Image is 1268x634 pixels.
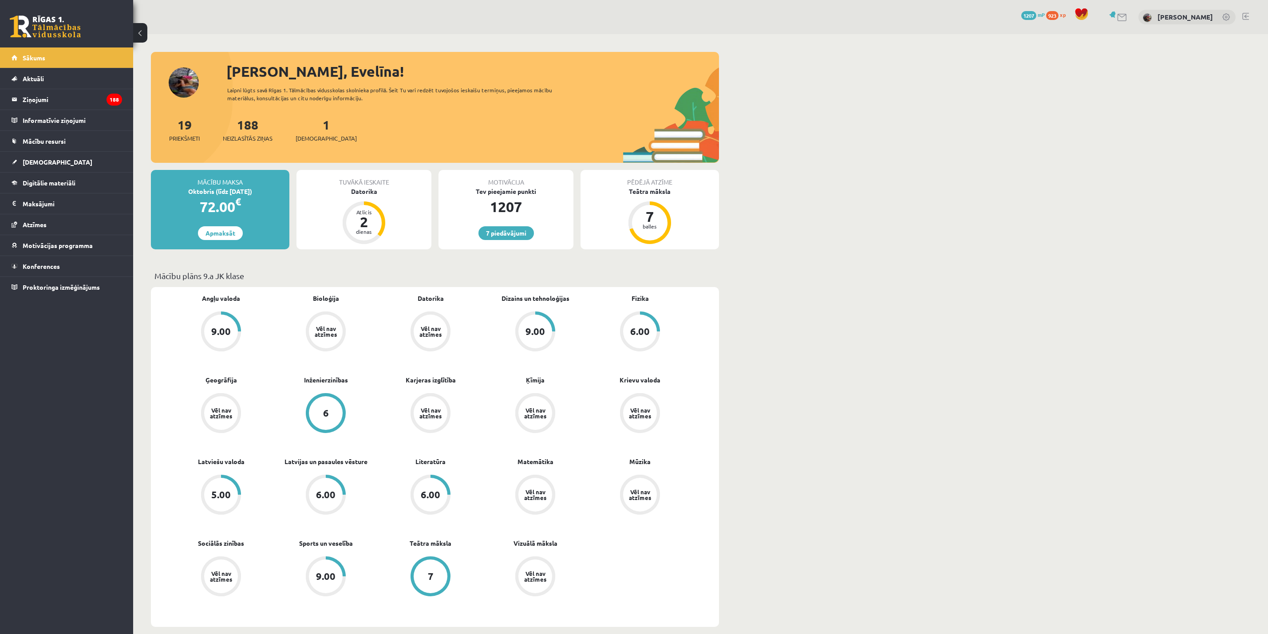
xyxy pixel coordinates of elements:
[296,187,431,245] a: Datorika Atlicis 2 dienas
[351,215,377,229] div: 2
[211,490,231,500] div: 5.00
[632,294,649,303] a: Fizika
[523,407,548,419] div: Vēl nav atzīmes
[273,475,378,516] a: 6.00
[351,209,377,215] div: Atlicis
[438,196,573,217] div: 1207
[169,393,273,435] a: Vēl nav atzīmes
[23,283,100,291] span: Proktoringa izmēģinājums
[23,221,47,228] span: Atzīmes
[198,457,245,466] a: Latviešu valoda
[273,311,378,353] a: Vēl nav atzīmes
[1046,11,1059,20] span: 923
[223,117,273,143] a: 188Neizlasītās ziņas
[154,270,715,282] p: Mācību plāns 9.a JK klase
[588,311,692,353] a: 6.00
[296,117,357,143] a: 1[DEMOGRAPHIC_DATA]
[1046,11,1070,18] a: 923 xp
[12,277,122,297] a: Proktoringa izmēģinājums
[1021,11,1045,18] a: 1207 mP
[483,311,588,353] a: 9.00
[299,539,353,548] a: Sports un veselība
[418,326,443,337] div: Vēl nav atzīmes
[406,375,456,385] a: Karjeras izglītība
[273,393,378,435] a: 6
[581,170,719,187] div: Pēdējā atzīme
[10,16,81,38] a: Rīgas 1. Tālmācības vidusskola
[227,86,568,102] div: Laipni lūgts savā Rīgas 1. Tālmācības vidusskolas skolnieka profilā. Šeit Tu vari redzēt tuvojošo...
[296,170,431,187] div: Tuvākā ieskaite
[438,170,573,187] div: Motivācija
[478,226,534,240] a: 7 piedāvājumi
[351,229,377,234] div: dienas
[483,475,588,516] a: Vēl nav atzīmes
[202,294,240,303] a: Angļu valoda
[12,152,122,172] a: [DEMOGRAPHIC_DATA]
[588,475,692,516] a: Vēl nav atzīmes
[211,327,231,336] div: 9.00
[1021,11,1036,20] span: 1207
[483,556,588,598] a: Vēl nav atzīmes
[636,209,663,224] div: 7
[378,475,483,516] a: 6.00
[198,539,244,548] a: Sociālās zinības
[438,187,573,196] div: Tev pieejamie punkti
[620,375,660,385] a: Krievu valoda
[169,475,273,516] a: 5.00
[169,556,273,598] a: Vēl nav atzīmes
[107,94,122,106] i: 188
[517,457,553,466] a: Matemātika
[313,294,339,303] a: Bioloģija
[1157,12,1213,21] a: [PERSON_NAME]
[1038,11,1045,18] span: mP
[151,196,289,217] div: 72.00
[421,490,440,500] div: 6.00
[588,393,692,435] a: Vēl nav atzīmes
[418,407,443,419] div: Vēl nav atzīmes
[418,294,444,303] a: Datorika
[226,61,719,82] div: [PERSON_NAME], Evelīna!
[313,326,338,337] div: Vēl nav atzīmes
[378,556,483,598] a: 7
[23,54,45,62] span: Sākums
[378,311,483,353] a: Vēl nav atzīmes
[523,489,548,500] div: Vēl nav atzīmes
[581,187,719,245] a: Teātra māksla 7 balles
[316,571,336,581] div: 9.00
[526,375,545,385] a: Ķīmija
[523,571,548,582] div: Vēl nav atzīmes
[23,241,93,249] span: Motivācijas programma
[483,393,588,435] a: Vēl nav atzīmes
[23,262,60,270] span: Konferences
[12,89,122,110] a: Ziņojumi188
[12,68,122,89] a: Aktuāli
[12,193,122,214] a: Maksājumi
[12,110,122,130] a: Informatīvie ziņojumi
[198,226,243,240] a: Apmaksāt
[304,375,348,385] a: Inženierzinības
[12,214,122,235] a: Atzīmes
[1143,13,1152,22] img: Evelīna Bernatoviča
[628,489,652,500] div: Vēl nav atzīmes
[525,327,545,336] div: 9.00
[235,195,241,208] span: €
[23,110,122,130] legend: Informatīvie ziņojumi
[23,179,75,187] span: Digitālie materiāli
[273,556,378,598] a: 9.00
[169,311,273,353] a: 9.00
[581,187,719,196] div: Teātra māksla
[23,75,44,83] span: Aktuāli
[223,134,273,143] span: Neizlasītās ziņas
[205,375,237,385] a: Ģeogrāfija
[151,187,289,196] div: Oktobris (līdz [DATE])
[12,256,122,276] a: Konferences
[378,393,483,435] a: Vēl nav atzīmes
[169,134,200,143] span: Priekšmeti
[630,327,650,336] div: 6.00
[12,173,122,193] a: Digitālie materiāli
[209,407,233,419] div: Vēl nav atzīmes
[23,89,122,110] legend: Ziņojumi
[284,457,367,466] a: Latvijas un pasaules vēsture
[23,137,66,145] span: Mācību resursi
[629,457,651,466] a: Mūzika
